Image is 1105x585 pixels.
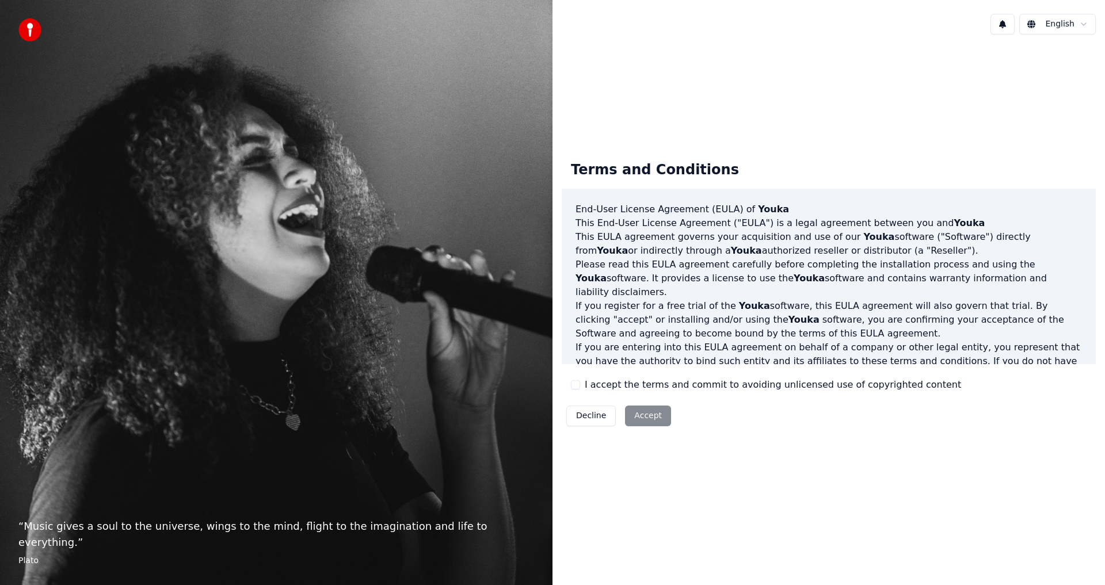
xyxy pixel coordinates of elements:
[562,152,748,189] div: Terms and Conditions
[576,216,1082,230] p: This End-User License Agreement ("EULA") is a legal agreement between you and
[576,299,1082,341] p: If you register for a free trial of the software, this EULA agreement will also govern that trial...
[576,258,1082,299] p: Please read this EULA agreement carefully before completing the installation process and using th...
[585,378,961,392] label: I accept the terms and commit to avoiding unlicensed use of copyrighted content
[788,314,820,325] span: Youka
[863,231,894,242] span: Youka
[954,217,985,228] span: Youka
[739,300,770,311] span: Youka
[731,245,762,256] span: Youka
[576,230,1082,258] p: This EULA agreement governs your acquisition and use of our software ("Software") directly from o...
[18,518,534,550] p: “ Music gives a soul to the universe, wings to the mind, flight to the imagination and life to ev...
[597,245,628,256] span: Youka
[576,341,1082,396] p: If you are entering into this EULA agreement on behalf of a company or other legal entity, you re...
[758,204,789,215] span: Youka
[18,18,41,41] img: youka
[576,202,1082,216] h3: End-User License Agreement (EULA) of
[794,273,825,284] span: Youka
[576,273,607,284] span: Youka
[18,555,534,567] footer: Plato
[566,406,616,426] button: Decline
